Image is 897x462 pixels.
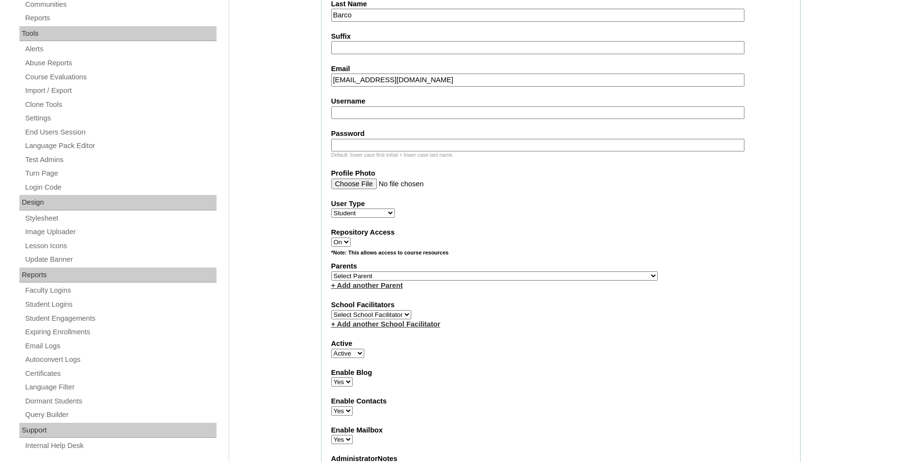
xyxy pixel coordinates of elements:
label: Password [331,129,790,139]
label: User Type [331,199,790,209]
label: Active [331,339,790,349]
a: + Add another Parent [331,282,403,289]
div: Reports [19,268,217,283]
a: Test Admins [24,154,217,166]
a: Student Logins [24,298,217,311]
div: Default: lower case first initial + lower case last name. [331,151,790,159]
a: Abuse Reports [24,57,217,69]
label: Profile Photo [331,168,790,179]
a: Reports [24,12,217,24]
a: Stylesheet [24,212,217,224]
div: Design [19,195,217,210]
label: Enable Contacts [331,396,790,406]
a: Internal Help Desk [24,440,217,452]
a: Update Banner [24,253,217,266]
label: Email [331,64,790,74]
a: Dormant Students [24,395,217,407]
a: Import / Export [24,85,217,97]
label: Parents [331,261,790,271]
label: Enable Mailbox [331,425,790,435]
a: Certificates [24,368,217,380]
a: Query Builder [24,409,217,421]
div: Tools [19,26,217,42]
a: + Add another School Facilitator [331,320,440,328]
a: End Users Session [24,126,217,138]
label: Repository Access [331,227,790,238]
div: Support [19,423,217,438]
a: Login Code [24,181,217,194]
a: Student Engagements [24,313,217,325]
div: *Note: This allows access to course resources [331,249,790,261]
a: Email Logs [24,340,217,352]
a: Course Evaluations [24,71,217,83]
a: Alerts [24,43,217,55]
label: School Facilitators [331,300,790,310]
a: Clone Tools [24,99,217,111]
label: Suffix [331,31,790,42]
a: Settings [24,112,217,124]
a: Image Uploader [24,226,217,238]
label: Enable Blog [331,368,790,378]
a: Language Filter [24,381,217,393]
a: Language Pack Editor [24,140,217,152]
label: Username [331,96,790,106]
a: Lesson Icons [24,240,217,252]
a: Turn Page [24,167,217,179]
a: Autoconvert Logs [24,354,217,366]
a: Expiring Enrollments [24,326,217,338]
a: Faculty Logins [24,284,217,297]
